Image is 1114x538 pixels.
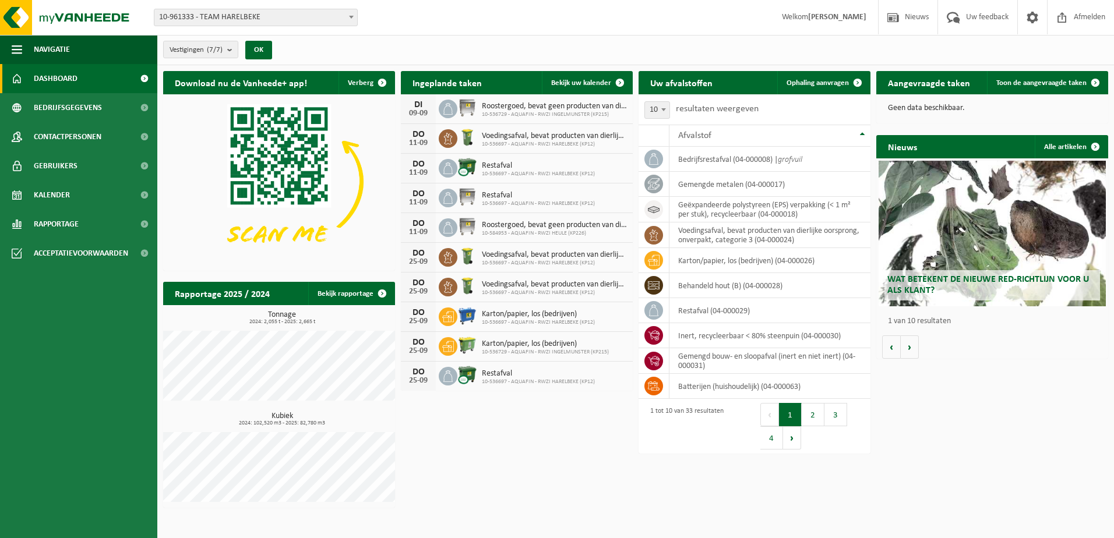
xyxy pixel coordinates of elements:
[407,278,430,288] div: DO
[996,79,1087,87] span: Toon de aangevraagde taken
[808,13,866,22] strong: [PERSON_NAME]
[169,319,395,325] span: 2024: 2,055 t - 2025: 2,665 t
[482,141,627,148] span: 10-536697 - AQUAFIN - RWZI HARELBEKE (KP12)
[457,187,477,207] img: WB-1100-GAL-GY-01
[901,335,919,359] button: Volgende
[482,339,609,349] span: Karton/papier, los (bedrijven)
[34,239,128,268] span: Acceptatievoorwaarden
[154,9,358,26] span: 10-961333 - TEAM HARELBEKE
[407,338,430,347] div: DO
[482,378,595,385] span: 10-536697 - AQUAFIN - RWZI HARELBEKE (KP12)
[669,147,870,172] td: bedrijfsrestafval (04-000008) |
[482,171,595,178] span: 10-536697 - AQUAFIN - RWZI HARELBEKE (KP12)
[407,100,430,109] div: DI
[760,403,779,426] button: Previous
[407,249,430,258] div: DO
[457,335,477,355] img: WB-0660-HPE-GN-50
[482,369,595,378] span: Restafval
[639,71,724,94] h2: Uw afvalstoffen
[482,280,627,289] span: Voedingsafval, bevat producten van dierlijke oorsprong, onverpakt, categorie 3
[407,160,430,169] div: DO
[207,46,223,54] count: (7/7)
[876,71,982,94] h2: Aangevraagde taken
[645,102,669,118] span: 10
[407,219,430,228] div: DO
[407,130,430,139] div: DO
[482,191,595,200] span: Restafval
[783,426,801,449] button: Next
[407,317,430,325] div: 25-09
[760,426,783,449] button: 4
[457,157,477,177] img: WB-1100-CU
[787,79,849,87] span: Ophaling aanvragen
[34,64,77,93] span: Dashboard
[407,377,430,385] div: 25-09
[401,71,493,94] h2: Ingeplande taken
[669,348,870,374] td: gemengd bouw- en sloopafval (inert en niet inert) (04-000031)
[778,155,802,164] i: grofvuil
[482,310,595,319] span: Karton/papier, los (bedrijven)
[888,104,1097,112] p: Geen data beschikbaar.
[802,403,824,426] button: 2
[644,101,670,119] span: 10
[676,104,759,114] label: resultaten weergeven
[669,222,870,248] td: voedingsafval, bevat producten van dierlijke oorsprong, onverpakt, categorie 3 (04-000024)
[482,250,627,260] span: Voedingsafval, bevat producten van dierlijke oorsprong, onverpakt, categorie 3
[482,260,627,267] span: 10-536697 - AQUAFIN - RWZI HARELBEKE (KP12)
[34,151,77,180] span: Gebruikers
[34,122,101,151] span: Contactpersonen
[824,403,847,426] button: 3
[407,109,430,118] div: 09-09
[882,335,901,359] button: Vorige
[482,319,595,326] span: 10-536697 - AQUAFIN - RWZI HARELBEKE (KP12)
[163,94,395,268] img: Download de VHEPlus App
[457,246,477,266] img: WB-0140-HPE-GN-50
[308,282,394,305] a: Bekijk rapportage
[407,169,430,177] div: 11-09
[407,189,430,199] div: DO
[245,41,272,59] button: OK
[170,41,223,59] span: Vestigingen
[1035,135,1107,158] a: Alle artikelen
[407,308,430,317] div: DO
[887,275,1089,295] span: Wat betekent de nieuwe RED-richtlijn voor u als klant?
[482,102,627,111] span: Roostergoed, bevat geen producten van dierlijke oorsprong
[457,128,477,147] img: WB-0140-HPE-GN-50
[644,402,724,451] div: 1 tot 10 van 33 resultaten
[482,221,627,230] span: Roostergoed, bevat geen producten van dierlijke oorsprong
[339,71,394,94] button: Verberg
[34,210,79,239] span: Rapportage
[169,412,395,426] h3: Kubiek
[457,365,477,385] img: WB-1100-CU
[777,71,869,94] a: Ophaling aanvragen
[888,317,1102,325] p: 1 van 10 resultaten
[407,258,430,266] div: 25-09
[407,288,430,296] div: 25-09
[407,367,430,377] div: DO
[407,228,430,236] div: 11-09
[34,35,70,64] span: Navigatie
[669,172,870,197] td: gemengde metalen (04-000017)
[407,139,430,147] div: 11-09
[482,349,609,356] span: 10-536729 - AQUAFIN - RWZI INGELMUNSTER (KP215)
[482,132,627,141] span: Voedingsafval, bevat producten van dierlijke oorsprong, onverpakt, categorie 3
[163,71,319,94] h2: Download nu de Vanheede+ app!
[678,131,711,140] span: Afvalstof
[669,374,870,399] td: batterijen (huishoudelijk) (04-000063)
[879,161,1106,306] a: Wat betekent de nieuwe RED-richtlijn voor u als klant?
[669,248,870,273] td: karton/papier, los (bedrijven) (04-000026)
[482,230,627,237] span: 10-584953 - AQUAFIN - RWZI HEULE (KP226)
[457,276,477,296] img: WB-0140-HPE-GN-50
[457,306,477,325] img: WB-0660-HPE-BE-01
[482,161,595,171] span: Restafval
[457,98,477,118] img: WB-1100-GAL-GY-01
[169,420,395,426] span: 2024: 102,520 m3 - 2025: 82,780 m3
[169,311,395,325] h3: Tonnage
[407,199,430,207] div: 11-09
[482,111,627,118] span: 10-536729 - AQUAFIN - RWZI INGELMUNSTER (KP215)
[669,197,870,222] td: geëxpandeerde polystyreen (EPS) verpakking (< 1 m² per stuk), recycleerbaar (04-000018)
[542,71,632,94] a: Bekijk uw kalender
[669,273,870,298] td: behandeld hout (B) (04-000028)
[669,298,870,323] td: restafval (04-000029)
[482,200,595,207] span: 10-536697 - AQUAFIN - RWZI HARELBEKE (KP12)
